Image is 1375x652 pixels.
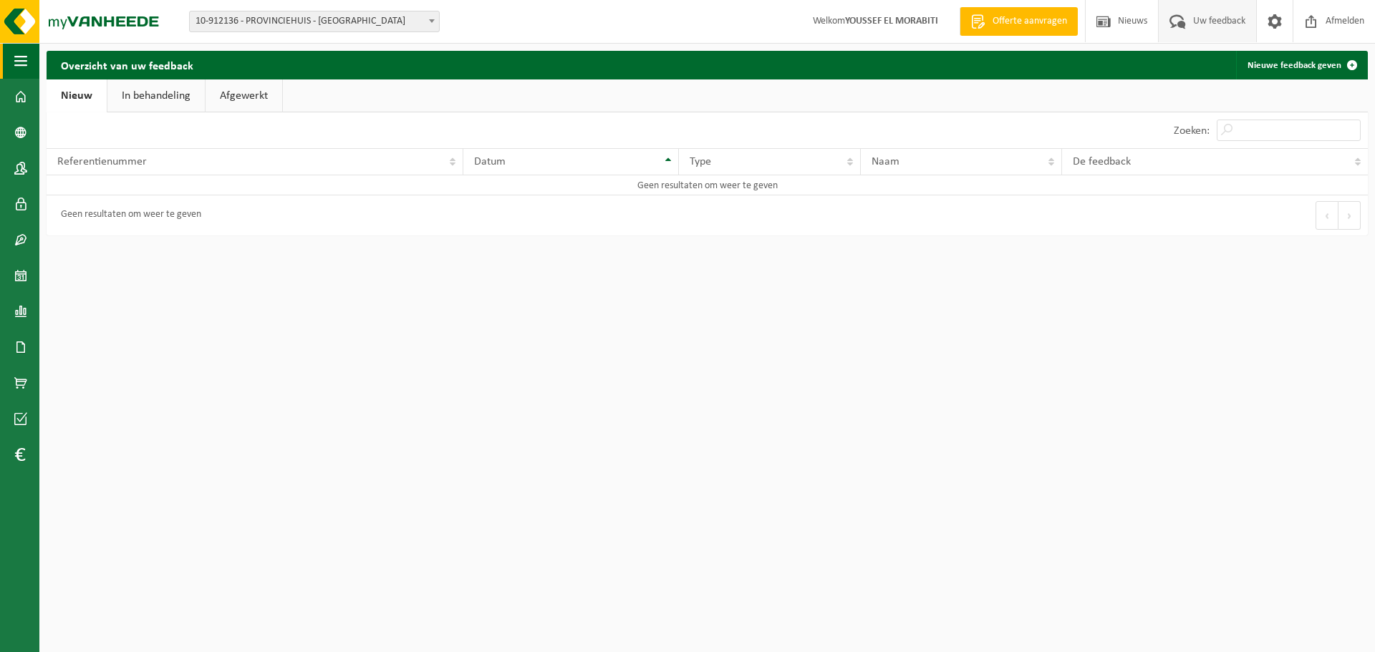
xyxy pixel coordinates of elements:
[845,16,938,26] strong: YOUSSEF EL MORABITI
[474,156,506,167] span: Datum
[190,11,439,31] span: 10-912136 - PROVINCIEHUIS - ANTWERPEN
[1338,201,1361,230] button: Next
[872,156,899,167] span: Naam
[989,14,1071,29] span: Offerte aanvragen
[107,79,205,112] a: In behandeling
[690,156,711,167] span: Type
[57,156,147,167] span: Referentienummer
[47,175,1368,195] td: Geen resultaten om weer te geven
[1073,156,1131,167] span: De feedback
[960,7,1078,36] a: Offerte aanvragen
[47,51,208,79] h2: Overzicht van uw feedback
[1174,125,1210,137] label: Zoeken:
[189,11,440,32] span: 10-912136 - PROVINCIEHUIS - ANTWERPEN
[206,79,282,112] a: Afgewerkt
[1316,201,1338,230] button: Previous
[54,203,201,228] div: Geen resultaten om weer te geven
[47,79,107,112] a: Nieuw
[1236,51,1366,79] a: Nieuwe feedback geven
